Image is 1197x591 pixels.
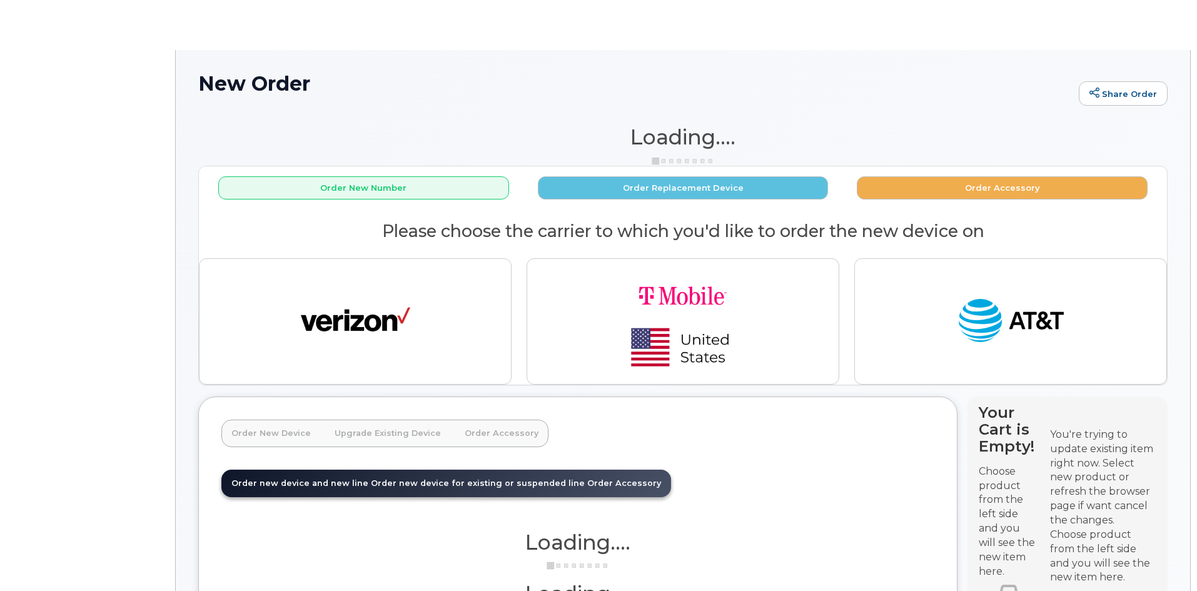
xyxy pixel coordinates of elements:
[198,73,1073,94] h1: New Order
[455,420,548,447] a: Order Accessory
[538,176,829,200] button: Order Replacement Device
[1050,528,1156,585] div: Choose product from the left side and you will see the new item here.
[199,222,1167,241] h2: Please choose the carrier to which you'd like to order the new device on
[1079,81,1168,106] a: Share Order
[231,478,368,488] span: Order new device and new line
[221,531,934,553] h1: Loading....
[652,156,714,166] img: ajax-loader-3a6953c30dc77f0bf724df975f13086db4f4c1262e45940f03d1251963f1bf2e.gif
[371,478,585,488] span: Order new device for existing or suspended line
[956,293,1066,350] img: at_t-fb3d24644a45acc70fc72cc47ce214d34099dfd970ee3ae2334e4251f9d920fd.png
[1050,428,1156,528] div: You're trying to update existing item right now. Select new product or refresh the browser page i...
[198,126,1168,148] h1: Loading....
[218,176,509,200] button: Order New Number
[325,420,451,447] a: Upgrade Existing Device
[595,269,770,374] img: t-mobile-78392d334a420d5b7f0e63d4fa81f6287a21d394dc80d677554bb55bbab1186f.png
[857,176,1148,200] button: Order Accessory
[979,404,1039,455] h4: Your Cart is Empty!
[587,478,661,488] span: Order Accessory
[979,465,1039,579] p: Choose product from the left side and you will see the new item here.
[547,561,609,570] img: ajax-loader-3a6953c30dc77f0bf724df975f13086db4f4c1262e45940f03d1251963f1bf2e.gif
[221,420,321,447] a: Order New Device
[301,293,410,350] img: verizon-ab2890fd1dd4a6c9cf5f392cd2db4626a3dae38ee8226e09bcb5c993c4c79f81.png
